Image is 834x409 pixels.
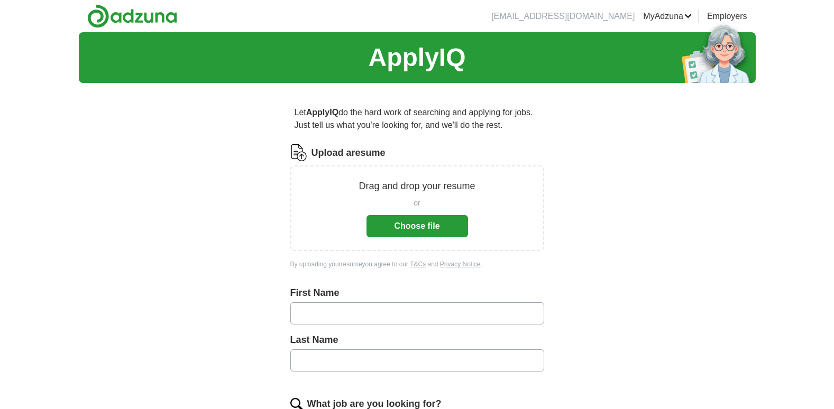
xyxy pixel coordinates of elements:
[290,333,544,347] label: Last Name
[290,286,544,300] label: First Name
[290,259,544,269] div: By uploading your resume you agree to our and .
[368,39,465,77] h1: ApplyIQ
[491,10,635,23] li: [EMAIL_ADDRESS][DOMAIN_NAME]
[311,146,386,160] label: Upload a resume
[306,108,338,117] strong: ApplyIQ
[366,215,468,237] button: Choose file
[643,10,692,23] a: MyAdzuna
[410,261,426,268] a: T&Cs
[359,179,475,193] p: Drag and drop your resume
[707,10,747,23] a: Employers
[290,144,307,161] img: CV Icon
[440,261,481,268] a: Privacy Notice
[290,102,544,136] p: Let do the hard work of searching and applying for jobs. Just tell us what you're looking for, an...
[87,4,177,28] img: Adzuna logo
[414,198,420,209] span: or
